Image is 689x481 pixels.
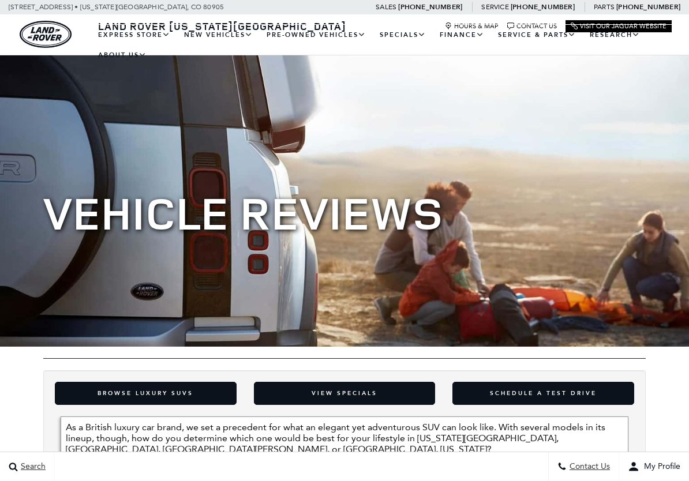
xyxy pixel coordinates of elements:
[445,22,499,30] a: Hours & Map
[619,452,689,481] button: user-profile-menu
[616,2,680,12] a: [PHONE_NUMBER]
[91,25,672,65] nav: Main Navigation
[20,21,72,48] img: Land Rover
[583,25,647,45] a: Research
[91,19,353,33] a: Land Rover [US_STATE][GEOGRAPHIC_DATA]
[373,25,433,45] a: Specials
[491,25,583,45] a: Service & Parts
[376,3,396,11] span: Sales
[20,21,72,48] a: land-rover
[511,2,575,12] a: [PHONE_NUMBER]
[567,462,610,472] span: Contact Us
[91,25,177,45] a: EXPRESS STORE
[594,3,615,11] span: Parts
[571,22,666,30] a: Visit Our Jaguar Website
[481,3,508,11] span: Service
[9,3,224,11] a: [STREET_ADDRESS] • [US_STATE][GEOGRAPHIC_DATA], CO 80905
[66,422,624,454] p: As a British luxury car brand, we set a precedent for what an elegant yet adventurous SUV can loo...
[98,19,346,33] span: Land Rover [US_STATE][GEOGRAPHIC_DATA]
[18,462,46,472] span: Search
[91,45,153,65] a: About Us
[254,382,436,405] a: View Specials
[398,2,462,12] a: [PHONE_NUMBER]
[177,25,260,45] a: New Vehicles
[452,382,634,405] a: Schedule a Test Drive
[433,25,491,45] a: Finance
[260,25,373,45] a: Pre-Owned Vehicles
[639,462,680,472] span: My Profile
[55,382,237,405] a: Browse Luxury SUVs
[507,22,557,30] a: Contact Us
[43,187,646,238] h1: Vehicle Reviews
